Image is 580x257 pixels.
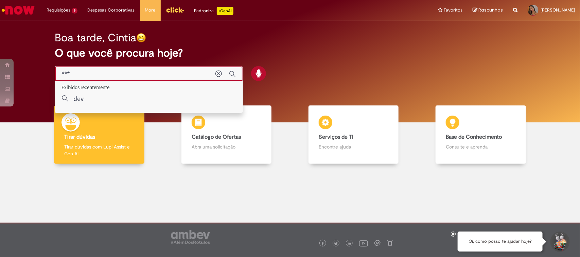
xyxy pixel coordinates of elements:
p: +GenAi [217,7,233,15]
img: logo_footer_linkedin.png [348,242,351,246]
p: Encontre ajuda [319,143,388,150]
h2: O que você procura hoje? [55,47,525,59]
img: logo_footer_facebook.png [321,242,324,245]
img: ServiceNow [1,3,36,17]
span: [PERSON_NAME] [541,7,575,13]
div: Padroniza [194,7,233,15]
a: Rascunhos [473,7,503,14]
img: logo_footer_twitter.png [334,242,338,245]
span: More [145,7,156,14]
a: Serviços de TI Encontre ajuda [290,105,417,164]
span: Despesas Corporativas [88,7,135,14]
span: Requisições [47,7,70,14]
button: Iniciar Conversa de Suporte [549,232,570,252]
span: Rascunhos [478,7,503,13]
b: Base de Conhecimento [446,134,502,140]
span: 9 [72,8,77,14]
a: Tirar dúvidas Tirar dúvidas com Lupi Assist e Gen Ai [36,105,163,164]
span: Favoritos [444,7,462,14]
img: happy-face.png [136,33,146,43]
img: click_logo_yellow_360x200.png [166,5,184,15]
a: Base de Conhecimento Consulte e aprenda [417,105,544,164]
p: Abra uma solicitação [192,143,261,150]
h2: Boa tarde, Cintia [55,32,136,44]
b: Catálogo de Ofertas [192,134,241,140]
p: Consulte e aprenda [446,143,515,150]
div: Oi, como posso te ajudar hoje? [458,232,543,252]
b: Tirar dúvidas [64,134,95,140]
img: logo_footer_ambev_rotulo_gray.png [171,230,210,244]
img: logo_footer_workplace.png [374,240,381,246]
img: logo_footer_naosei.png [387,240,393,246]
b: Serviços de TI [319,134,353,140]
a: Catálogo de Ofertas Abra uma solicitação [163,105,290,164]
p: Tirar dúvidas com Lupi Assist e Gen Ai [64,143,134,157]
img: logo_footer_youtube.png [359,239,368,248]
